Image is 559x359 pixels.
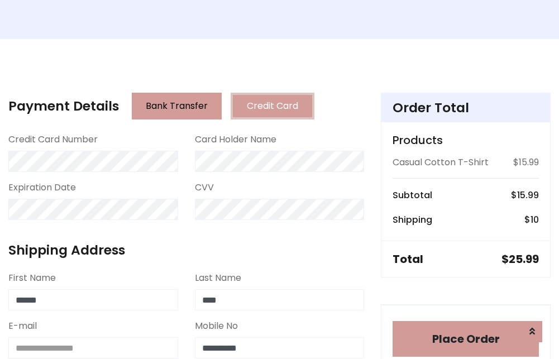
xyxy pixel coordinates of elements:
[509,251,539,267] span: 25.99
[511,190,539,200] h6: $
[393,190,432,200] h6: Subtotal
[8,181,76,194] label: Expiration Date
[195,133,276,146] label: Card Holder Name
[8,271,56,285] label: First Name
[8,98,119,114] h4: Payment Details
[501,252,539,266] h5: $
[195,319,238,333] label: Mobile No
[8,319,37,333] label: E-mail
[195,271,241,285] label: Last Name
[195,181,214,194] label: CVV
[531,213,539,226] span: 10
[393,100,539,116] h4: Order Total
[393,252,423,266] h5: Total
[524,214,539,225] h6: $
[8,242,364,258] h4: Shipping Address
[513,156,539,169] p: $15.99
[393,214,432,225] h6: Shipping
[393,156,489,169] p: Casual Cotton T-Shirt
[132,93,222,119] button: Bank Transfer
[8,133,98,146] label: Credit Card Number
[393,133,539,147] h5: Products
[517,189,539,202] span: 15.99
[231,93,314,119] button: Credit Card
[393,321,539,357] button: Place Order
